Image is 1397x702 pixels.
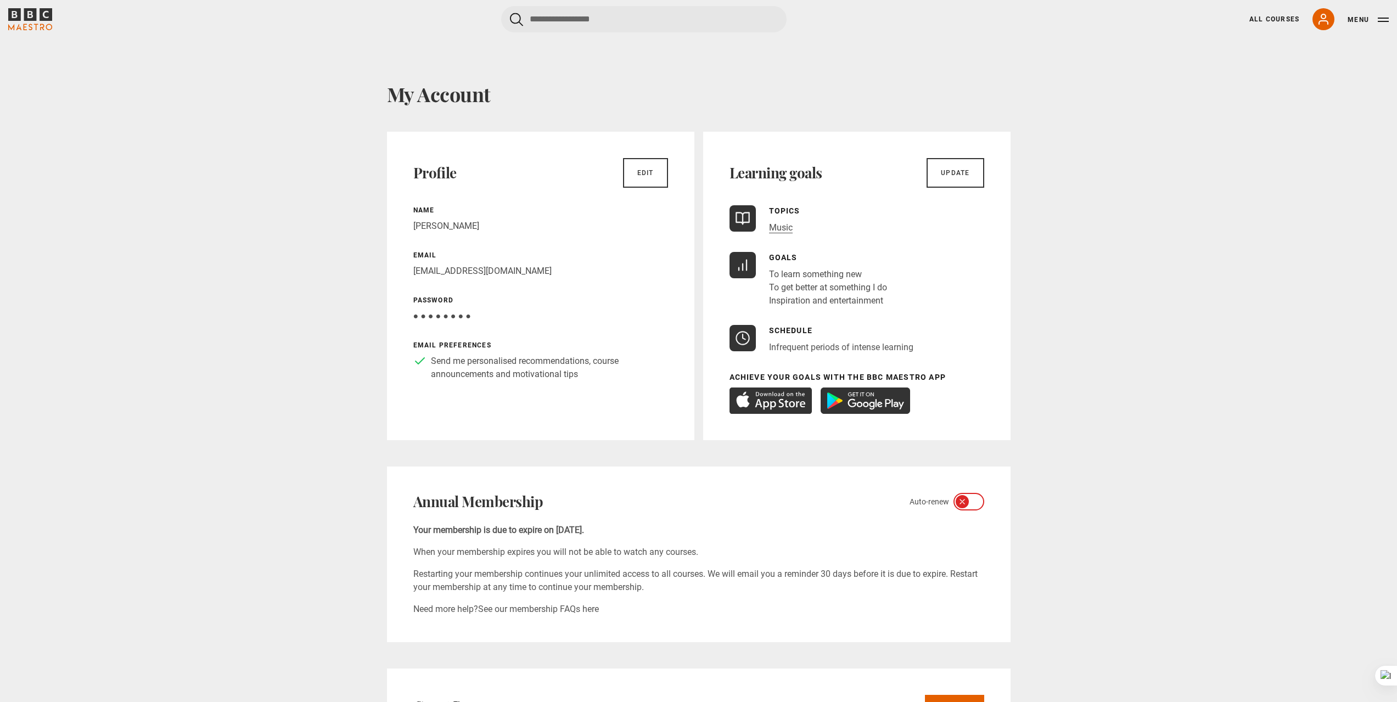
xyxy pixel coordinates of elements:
button: Submit the search query [510,13,523,26]
li: To get better at something I do [769,281,887,294]
h2: Learning goals [730,164,822,182]
h2: Profile [413,164,457,182]
span: ● ● ● ● ● ● ● ● [413,311,471,321]
p: Email [413,250,668,260]
h2: Annual Membership [413,493,543,510]
p: Infrequent periods of intense learning [769,341,913,354]
li: Inspiration and entertainment [769,294,887,307]
svg: BBC Maestro [8,8,52,30]
li: To learn something new [769,268,887,281]
p: Email preferences [413,340,668,350]
p: [PERSON_NAME] [413,220,668,233]
a: Music [769,222,793,233]
b: Your membership is due to expire on [DATE]. [413,525,584,535]
p: Name [413,205,668,215]
a: Update [927,158,984,188]
a: Edit [623,158,668,188]
p: [EMAIL_ADDRESS][DOMAIN_NAME] [413,265,668,278]
p: Topics [769,205,800,217]
p: Schedule [769,325,913,336]
a: All Courses [1249,14,1299,24]
button: Toggle navigation [1348,14,1389,25]
p: Need more help? [413,603,984,616]
p: Send me personalised recommendations, course announcements and motivational tips [431,355,668,381]
span: Auto-renew [910,496,949,508]
a: See our membership FAQs here [478,604,599,614]
p: Achieve your goals with the BBC Maestro App [730,372,984,383]
h1: My Account [387,82,1011,105]
p: Password [413,295,668,305]
p: When your membership expires you will not be able to watch any courses. [413,546,984,559]
p: Goals [769,252,887,263]
p: Restarting your membership continues your unlimited access to all courses. We will email you a re... [413,568,984,594]
input: Search [501,6,787,32]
